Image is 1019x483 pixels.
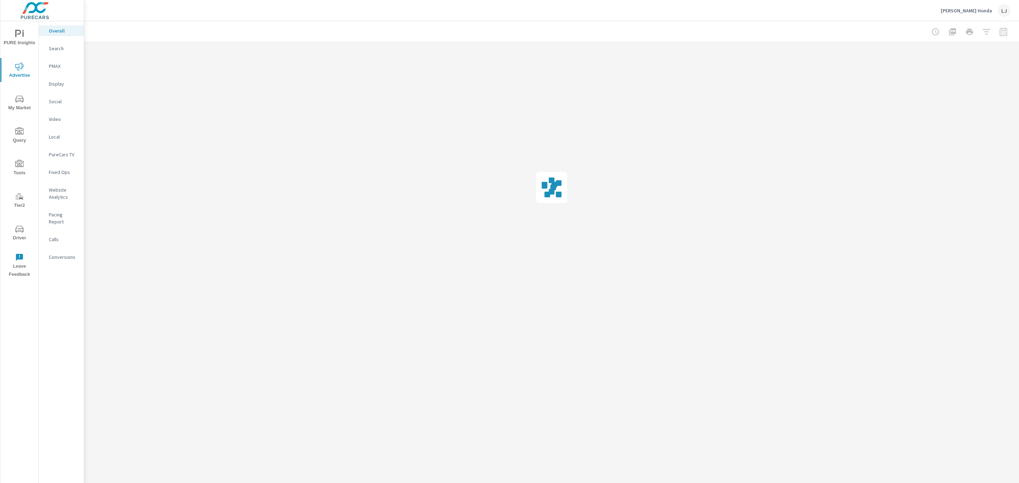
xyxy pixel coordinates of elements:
div: Social [39,96,84,107]
span: My Market [2,95,36,112]
div: Fixed Ops [39,167,84,178]
p: Calls [49,236,78,243]
p: PMAX [49,63,78,70]
div: LJ [998,4,1011,17]
p: Fixed Ops [49,169,78,176]
div: Overall [39,25,84,36]
span: Leave Feedback [2,253,36,279]
div: Website Analytics [39,185,84,202]
div: nav menu [0,21,39,281]
span: PURE Insights [2,30,36,47]
span: Tier2 [2,192,36,210]
div: Calls [39,234,84,245]
div: PMAX [39,61,84,71]
p: Local [49,133,78,140]
div: Conversions [39,252,84,262]
p: Video [49,116,78,123]
p: Search [49,45,78,52]
div: Search [39,43,84,54]
div: Local [39,132,84,142]
p: PureCars TV [49,151,78,158]
p: Website Analytics [49,186,78,200]
p: Pacing Report [49,211,78,225]
span: Driver [2,225,36,242]
p: Conversions [49,254,78,261]
p: Display [49,80,78,87]
div: Pacing Report [39,209,84,227]
span: Advertise [2,62,36,80]
span: Query [2,127,36,145]
p: Overall [49,27,78,34]
div: Video [39,114,84,124]
span: Tools [2,160,36,177]
div: Display [39,78,84,89]
div: PureCars TV [39,149,84,160]
p: Social [49,98,78,105]
p: [PERSON_NAME] Honda [941,7,992,14]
